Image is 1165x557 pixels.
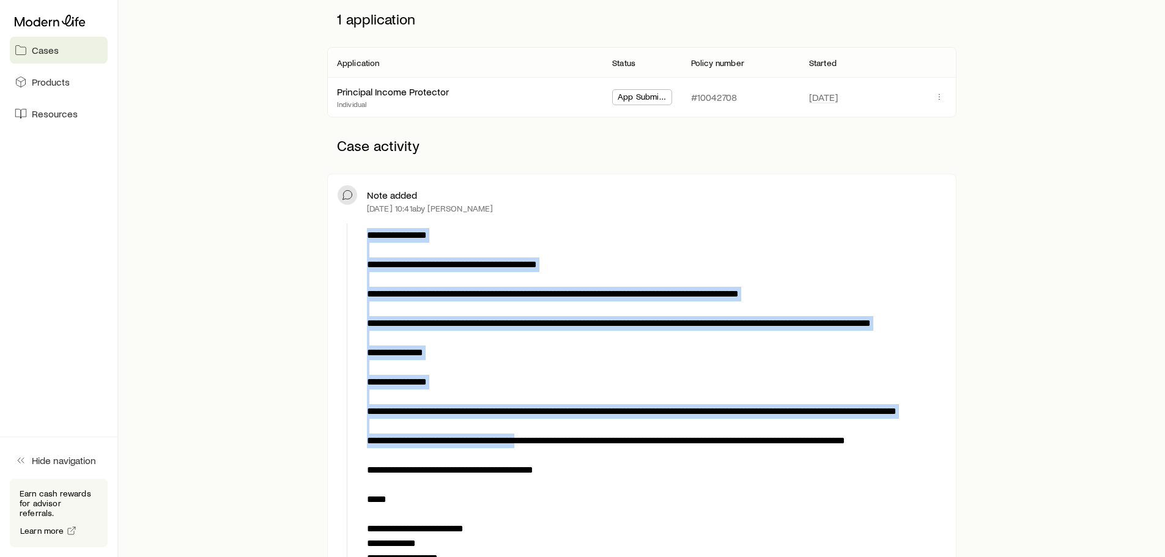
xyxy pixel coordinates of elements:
span: Cases [32,44,59,56]
div: Principal Income Protector [337,86,449,98]
p: Policy number [691,58,744,68]
div: Earn cash rewards for advisor referrals.Learn more [10,479,108,547]
a: Products [10,68,108,95]
button: Hide navigation [10,447,108,474]
span: Products [32,76,70,88]
span: Resources [32,108,78,120]
p: Status [612,58,635,68]
p: 1 application [327,1,956,37]
span: Learn more [20,526,64,535]
a: Resources [10,100,108,127]
a: Cases [10,37,108,64]
p: #10042708 [691,91,737,103]
span: Hide navigation [32,454,96,467]
p: [DATE] 10:41a by [PERSON_NAME] [367,204,494,213]
p: Started [809,58,837,68]
p: Note added [367,189,417,201]
a: Principal Income Protector [337,86,449,97]
p: Case activity [327,127,956,164]
span: [DATE] [809,91,838,103]
p: Application [337,58,380,68]
span: App Submitted [618,92,667,105]
p: Individual [337,99,449,109]
p: Earn cash rewards for advisor referrals. [20,489,98,518]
